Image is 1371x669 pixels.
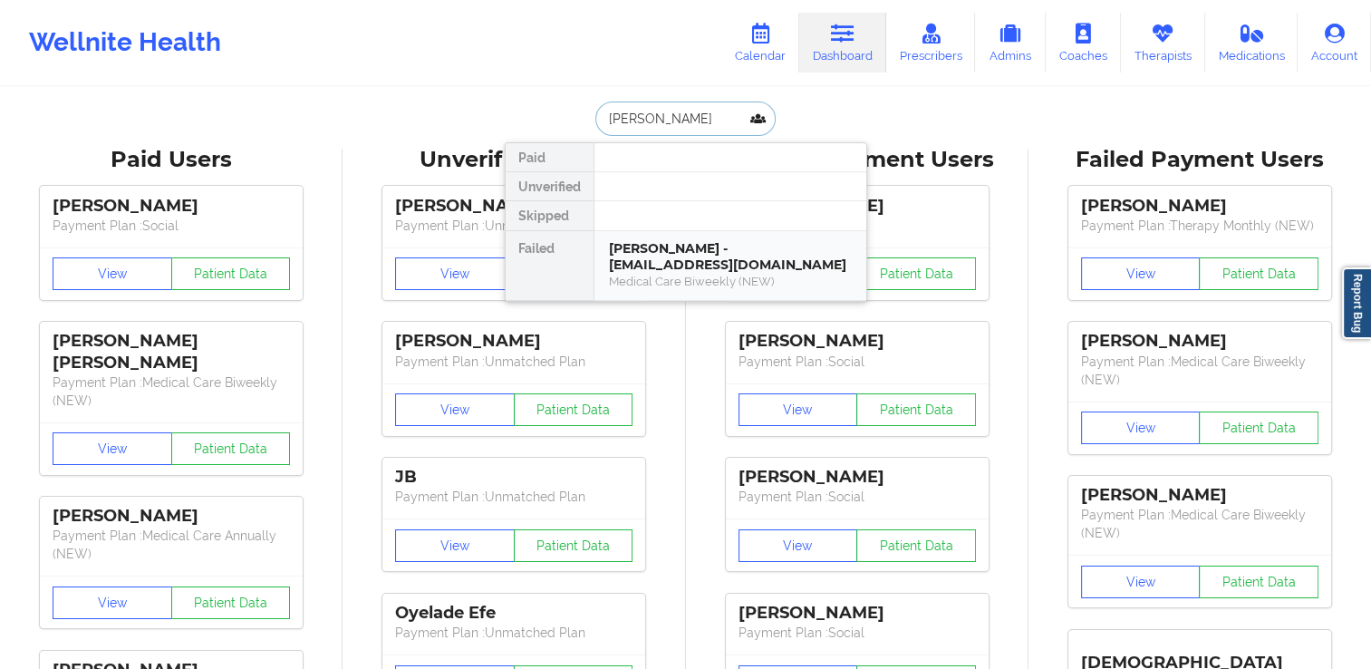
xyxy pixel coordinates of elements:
[721,13,799,73] a: Calendar
[171,257,291,290] button: Patient Data
[856,393,976,426] button: Patient Data
[53,257,172,290] button: View
[395,217,632,235] p: Payment Plan : Unmatched Plan
[739,393,858,426] button: View
[1081,196,1318,217] div: [PERSON_NAME]
[1298,13,1371,73] a: Account
[514,393,633,426] button: Patient Data
[506,143,594,172] div: Paid
[395,488,632,506] p: Payment Plan : Unmatched Plan
[1199,412,1318,444] button: Patient Data
[395,353,632,371] p: Payment Plan : Unmatched Plan
[1121,13,1205,73] a: Therapists
[1081,257,1201,290] button: View
[1081,353,1318,389] p: Payment Plan : Medical Care Biweekly (NEW)
[53,196,290,217] div: [PERSON_NAME]
[506,201,594,230] div: Skipped
[609,274,852,289] div: Medical Care Biweekly (NEW)
[395,467,632,488] div: JB
[739,603,976,624] div: [PERSON_NAME]
[609,240,852,274] div: [PERSON_NAME] - [EMAIL_ADDRESS][DOMAIN_NAME]
[1081,485,1318,506] div: [PERSON_NAME]
[395,393,515,426] button: View
[886,13,976,73] a: Prescribers
[1081,217,1318,235] p: Payment Plan : Therapy Monthly (NEW)
[799,13,886,73] a: Dashboard
[1081,331,1318,352] div: [PERSON_NAME]
[739,353,976,371] p: Payment Plan : Social
[395,529,515,562] button: View
[53,506,290,527] div: [PERSON_NAME]
[1081,412,1201,444] button: View
[171,587,291,619] button: Patient Data
[395,331,632,352] div: [PERSON_NAME]
[1199,566,1318,598] button: Patient Data
[53,331,290,373] div: [PERSON_NAME] [PERSON_NAME]
[739,624,976,642] p: Payment Plan : Social
[395,624,632,642] p: Payment Plan : Unmatched Plan
[1205,13,1299,73] a: Medications
[1081,566,1201,598] button: View
[395,603,632,624] div: Oyelade Efe
[1081,506,1318,542] p: Payment Plan : Medical Care Biweekly (NEW)
[856,529,976,562] button: Patient Data
[739,529,858,562] button: View
[395,196,632,217] div: [PERSON_NAME]
[53,373,290,410] p: Payment Plan : Medical Care Biweekly (NEW)
[1046,13,1121,73] a: Coaches
[53,587,172,619] button: View
[739,488,976,506] p: Payment Plan : Social
[1041,146,1358,174] div: Failed Payment Users
[53,217,290,235] p: Payment Plan : Social
[13,146,330,174] div: Paid Users
[171,432,291,465] button: Patient Data
[355,146,672,174] div: Unverified Users
[975,13,1046,73] a: Admins
[1342,267,1371,339] a: Report Bug
[739,467,976,488] div: [PERSON_NAME]
[53,432,172,465] button: View
[506,231,594,302] div: Failed
[53,527,290,563] p: Payment Plan : Medical Care Annually (NEW)
[514,529,633,562] button: Patient Data
[739,331,976,352] div: [PERSON_NAME]
[1199,257,1318,290] button: Patient Data
[856,257,976,290] button: Patient Data
[506,172,594,201] div: Unverified
[395,257,515,290] button: View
